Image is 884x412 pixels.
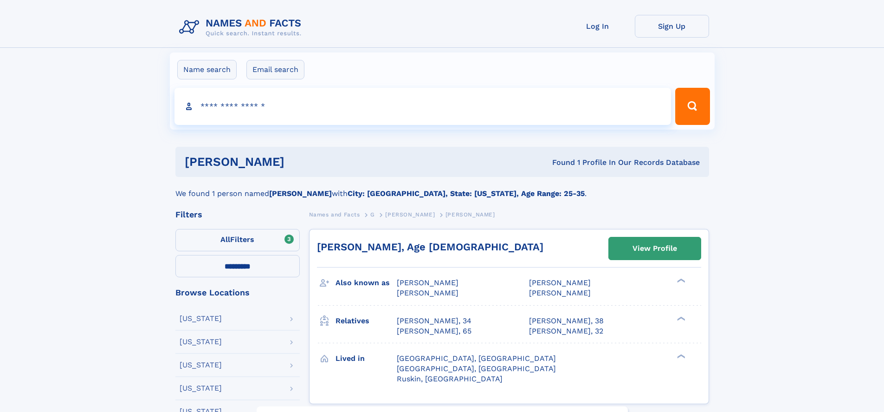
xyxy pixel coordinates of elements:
a: [PERSON_NAME] [385,209,435,220]
div: [US_STATE] [180,315,222,322]
span: [GEOGRAPHIC_DATA], [GEOGRAPHIC_DATA] [397,354,556,363]
span: [PERSON_NAME] [529,278,591,287]
label: Name search [177,60,237,79]
b: City: [GEOGRAPHIC_DATA], State: [US_STATE], Age Range: 25-35 [348,189,585,198]
span: [PERSON_NAME] [445,211,495,218]
span: Ruskin, [GEOGRAPHIC_DATA] [397,374,503,383]
span: [PERSON_NAME] [385,211,435,218]
div: ❯ [675,353,686,359]
div: [US_STATE] [180,385,222,392]
div: View Profile [632,238,677,259]
a: [PERSON_NAME], 32 [529,326,603,336]
label: Filters [175,229,300,251]
span: All [220,235,230,244]
h3: Also known as [336,275,397,291]
button: Search Button [675,88,710,125]
h3: Lived in [336,351,397,366]
span: [GEOGRAPHIC_DATA], [GEOGRAPHIC_DATA] [397,364,556,373]
div: [US_STATE] [180,338,222,346]
div: We found 1 person named with . [175,177,709,199]
label: Email search [246,60,304,79]
b: [PERSON_NAME] [269,189,332,198]
span: [PERSON_NAME] [397,278,458,287]
div: ❯ [675,278,686,284]
a: Sign Up [635,15,709,38]
a: [PERSON_NAME], 34 [397,316,471,326]
a: [PERSON_NAME], 38 [529,316,604,326]
div: Found 1 Profile In Our Records Database [418,157,700,168]
div: ❯ [675,315,686,321]
span: [PERSON_NAME] [397,288,458,297]
span: G [370,211,375,218]
a: View Profile [609,237,701,260]
a: Names and Facts [309,209,360,220]
img: Logo Names and Facts [175,15,309,40]
div: Filters [175,210,300,219]
span: [PERSON_NAME] [529,288,591,297]
a: Log In [561,15,635,38]
input: search input [174,88,671,125]
a: G [370,209,375,220]
a: [PERSON_NAME], Age [DEMOGRAPHIC_DATA] [317,241,543,253]
h3: Relatives [336,313,397,329]
div: [US_STATE] [180,361,222,369]
h1: [PERSON_NAME] [185,156,419,168]
div: Browse Locations [175,288,300,297]
a: [PERSON_NAME], 65 [397,326,471,336]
